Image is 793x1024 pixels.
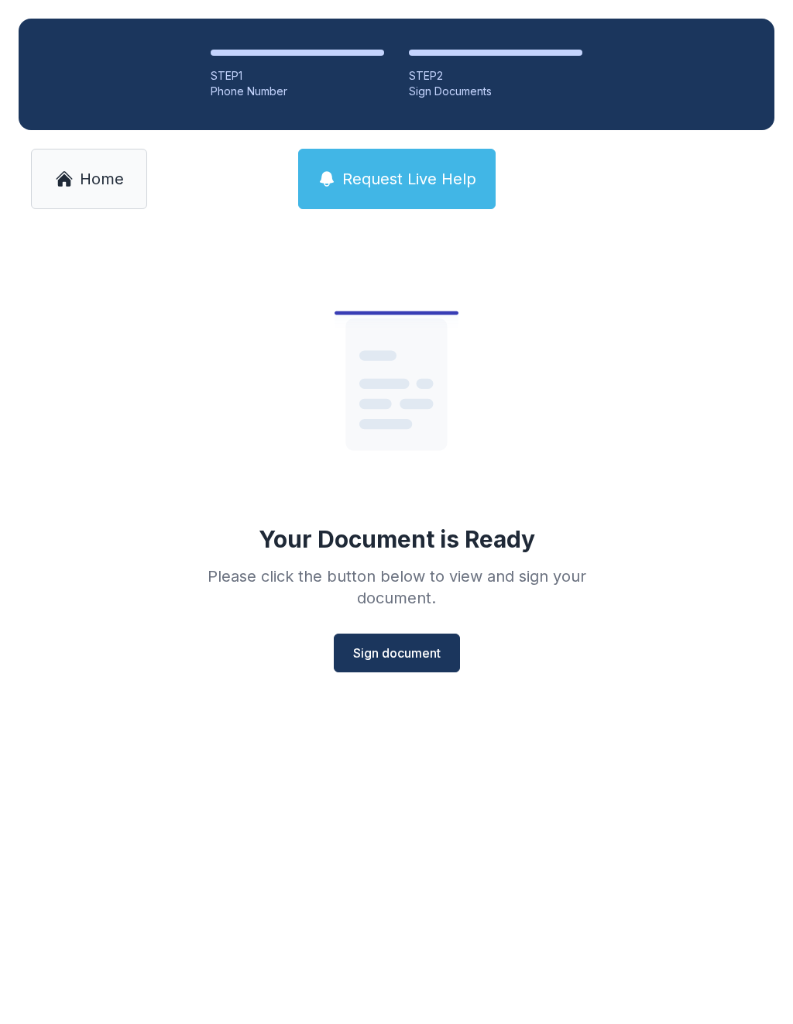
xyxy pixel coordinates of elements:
[211,84,384,99] div: Phone Number
[80,168,124,190] span: Home
[211,68,384,84] div: STEP 1
[259,525,535,553] div: Your Document is Ready
[409,84,582,99] div: Sign Documents
[173,565,620,609] div: Please click the button below to view and sign your document.
[342,168,476,190] span: Request Live Help
[353,644,441,662] span: Sign document
[409,68,582,84] div: STEP 2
